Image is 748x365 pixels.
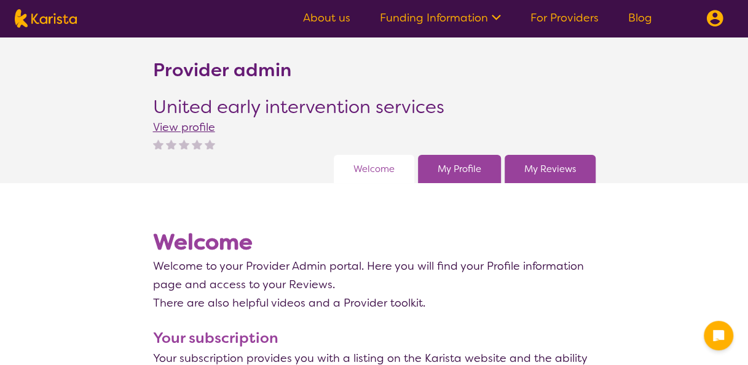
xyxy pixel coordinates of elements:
[353,160,395,178] a: Welcome
[166,139,176,149] img: nonereviewstar
[179,139,189,149] img: nonereviewstar
[192,139,202,149] img: nonereviewstar
[628,10,652,25] a: Blog
[153,327,596,349] h3: Your subscription
[524,160,576,178] a: My Reviews
[153,294,596,312] p: There are also helpful videos and a Provider toolkit.
[205,139,215,149] img: nonereviewstar
[153,139,163,149] img: nonereviewstar
[380,10,501,25] a: Funding Information
[153,59,291,81] h2: Provider admin
[153,120,215,135] a: View profile
[153,96,444,118] h2: United early intervention services
[303,10,350,25] a: About us
[438,160,481,178] a: My Profile
[153,227,596,257] h1: Welcome
[15,9,77,28] img: Karista logo
[706,10,723,27] img: menu
[530,10,599,25] a: For Providers
[153,257,596,294] p: Welcome to your Provider Admin portal. Here you will find your Profile information page and acces...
